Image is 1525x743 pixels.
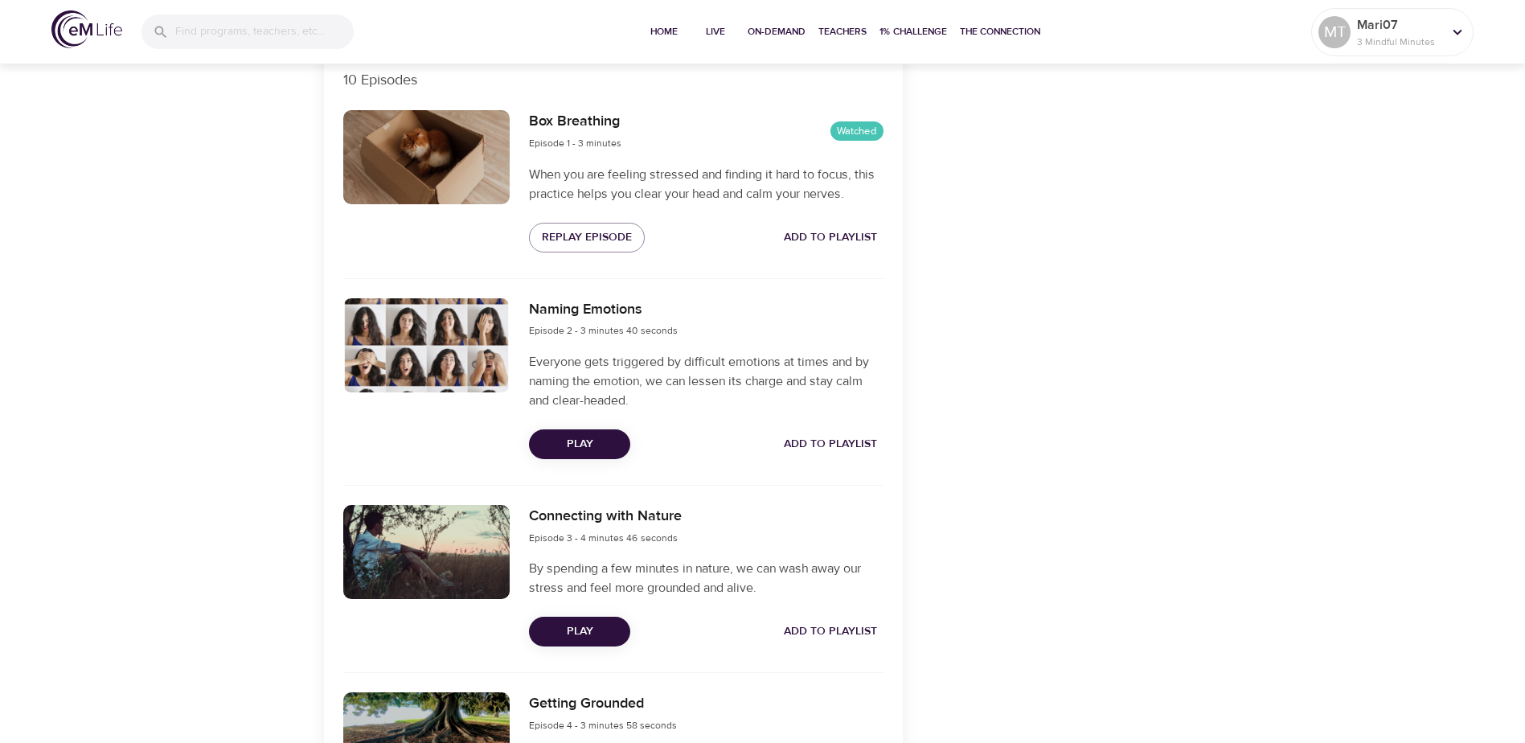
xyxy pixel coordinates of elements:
h6: Box Breathing [529,110,621,133]
span: The Connection [960,23,1040,40]
p: Everyone gets triggered by difficult emotions at times and by naming the emotion, we can lessen i... [529,352,883,410]
span: Episode 2 - 3 minutes 40 seconds [529,324,678,337]
p: When you are feeling stressed and finding it hard to focus, this practice helps you clear your he... [529,165,883,203]
p: 10 Episodes [343,69,883,91]
h6: Naming Emotions [529,298,678,322]
span: Watched [830,124,883,139]
span: Add to Playlist [784,434,877,454]
span: Play [542,434,617,454]
p: 3 Mindful Minutes [1357,35,1442,49]
button: Play [529,429,630,459]
img: logo [51,10,122,48]
div: MT [1318,16,1351,48]
button: Play [529,617,630,647]
input: Find programs, teachers, etc... [175,14,354,49]
span: Add to Playlist [784,228,877,248]
span: On-Demand [748,23,806,40]
span: Teachers [818,23,867,40]
span: Episode 1 - 3 minutes [529,137,621,150]
h6: Connecting with Nature [529,505,682,528]
p: By spending a few minutes in nature, we can wash away our stress and feel more grounded and alive. [529,559,883,597]
span: Episode 4 - 3 minutes 58 seconds [529,719,677,732]
span: Play [542,622,617,642]
button: Add to Playlist [777,617,883,647]
span: Home [645,23,683,40]
span: 1% Challenge [879,23,947,40]
h6: Getting Grounded [529,692,677,716]
span: Add to Playlist [784,622,877,642]
span: Episode 3 - 4 minutes 46 seconds [529,532,678,544]
p: Mari07 [1357,15,1442,35]
span: Live [696,23,735,40]
span: Replay Episode [542,228,632,248]
button: Replay Episode [529,223,645,252]
button: Add to Playlist [777,429,883,459]
button: Add to Playlist [777,223,883,252]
